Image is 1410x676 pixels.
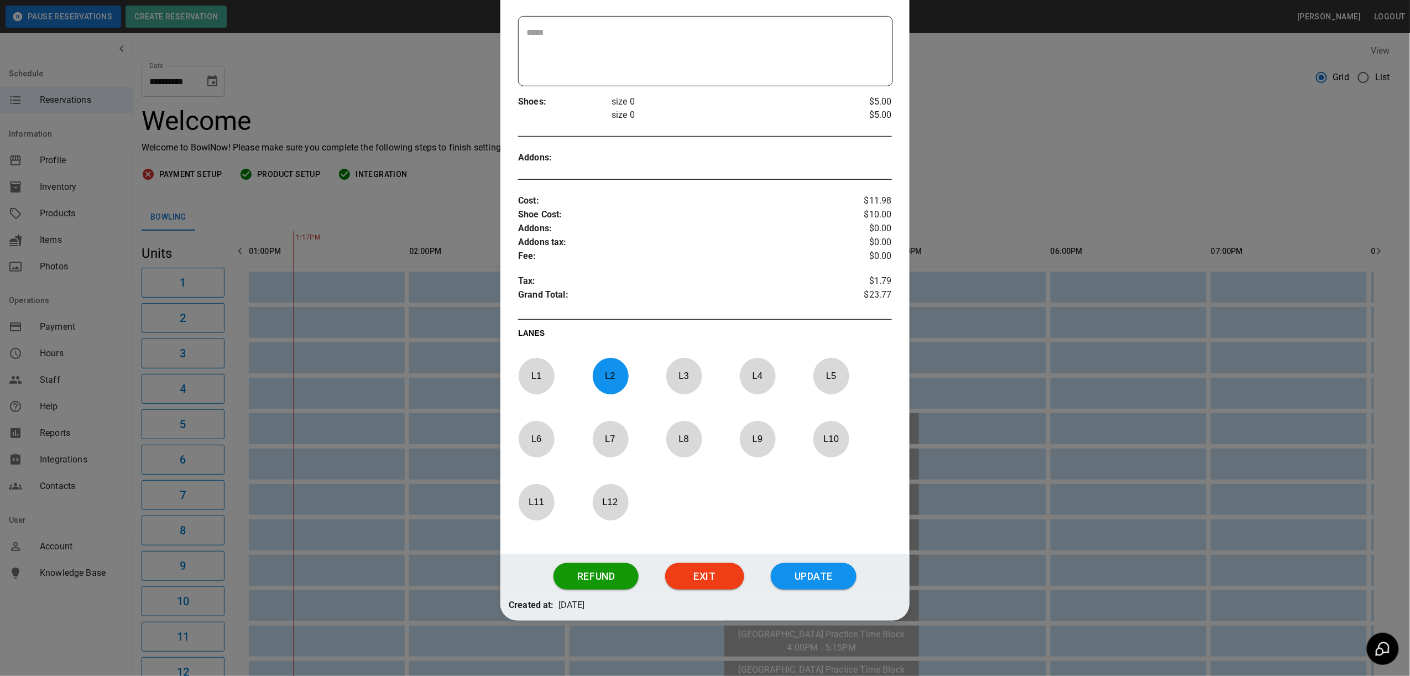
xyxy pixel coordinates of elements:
p: L 8 [666,426,702,452]
p: Shoes : [518,95,612,109]
p: L 1 [518,363,555,389]
p: $1.79 [829,274,892,288]
p: Tax : [518,274,829,288]
p: Cost : [518,194,829,208]
p: Addons tax : [518,236,829,249]
button: Update [771,563,856,590]
p: Addons : [518,222,829,236]
p: Addons : [518,151,612,165]
p: $5.00 [829,95,892,108]
p: $5.00 [829,108,892,122]
p: Shoe Cost : [518,208,829,222]
button: Refund [553,563,639,590]
p: $0.00 [829,222,892,236]
p: L 2 [592,363,629,389]
p: size 0 [612,108,829,122]
p: Created at: [509,599,554,612]
p: L 5 [813,363,849,389]
p: size 0 [612,95,829,108]
p: L 3 [666,363,702,389]
p: L 7 [592,426,629,452]
p: L 6 [518,426,555,452]
p: L 11 [518,489,555,515]
p: $0.00 [829,236,892,249]
p: $0.00 [829,249,892,263]
p: Fee : [518,249,829,263]
p: $23.77 [829,288,892,305]
button: Exit [665,563,744,590]
p: LANES [518,327,892,343]
p: $11.98 [829,194,892,208]
p: L 9 [739,426,776,452]
p: L 10 [813,426,849,452]
p: [DATE] [558,599,585,612]
p: Grand Total : [518,288,829,305]
p: L 4 [739,363,776,389]
p: L 12 [592,489,629,515]
p: $10.00 [829,208,892,222]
